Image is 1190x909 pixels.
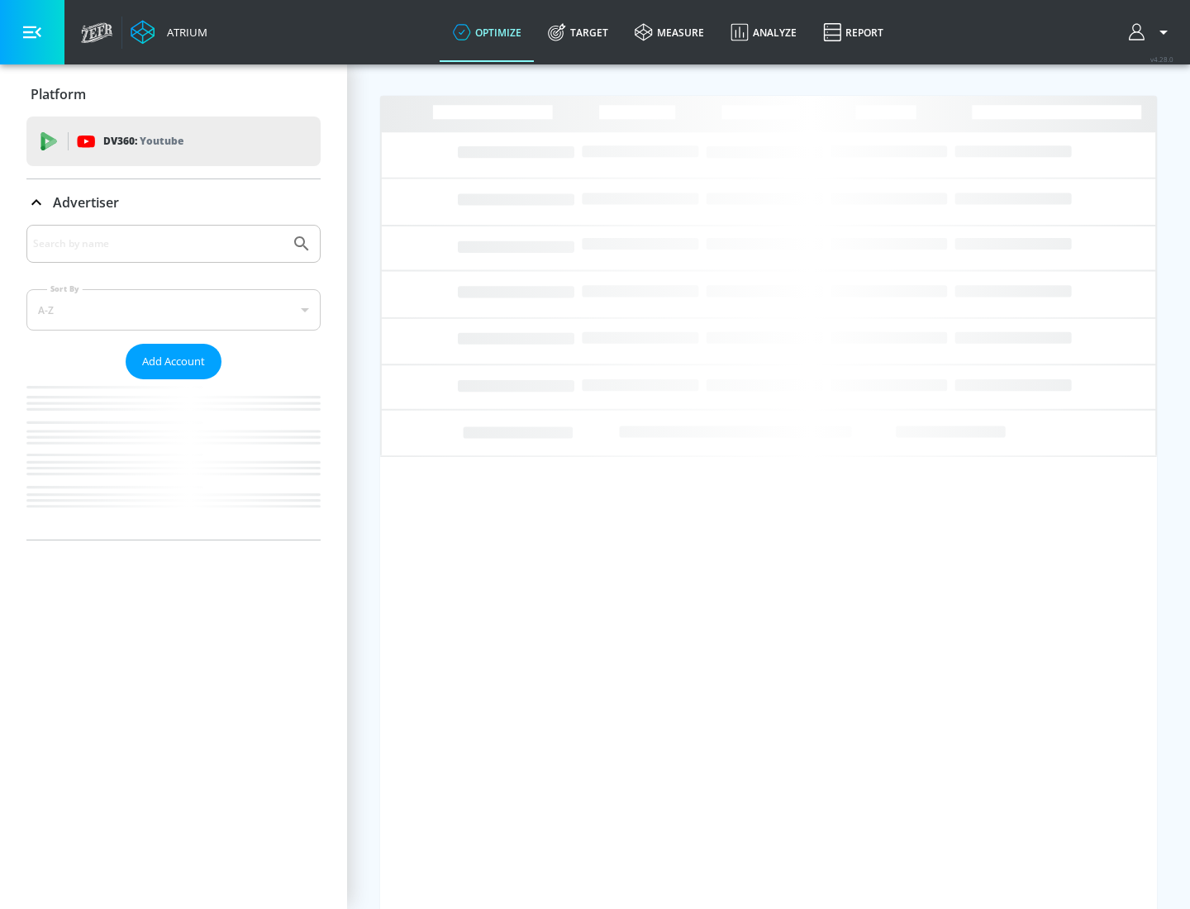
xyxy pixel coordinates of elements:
a: Target [535,2,621,62]
div: DV360: Youtube [26,117,321,166]
div: Advertiser [26,179,321,226]
p: Advertiser [53,193,119,212]
div: A-Z [26,289,321,331]
label: Sort By [47,283,83,294]
a: Report [810,2,897,62]
a: Atrium [131,20,207,45]
span: v 4.28.0 [1150,55,1173,64]
button: Add Account [126,344,221,379]
p: Youtube [140,132,183,150]
div: Atrium [160,25,207,40]
p: DV360: [103,132,183,150]
p: Platform [31,85,86,103]
nav: list of Advertiser [26,379,321,540]
input: Search by name [33,233,283,255]
a: Analyze [717,2,810,62]
div: Advertiser [26,225,321,540]
span: Add Account [142,352,205,371]
div: Platform [26,71,321,117]
a: optimize [440,2,535,62]
a: measure [621,2,717,62]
